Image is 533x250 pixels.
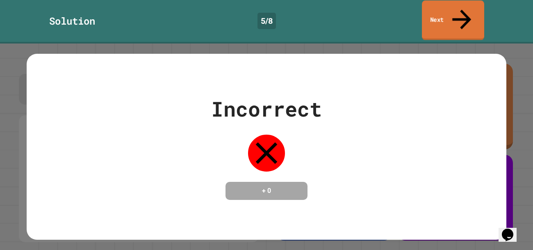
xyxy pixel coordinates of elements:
h4: + 0 [234,186,299,196]
div: Solution [49,14,95,28]
div: 5 / 8 [257,13,276,29]
a: Next [422,0,484,40]
iframe: chat widget [499,217,525,242]
div: Incorrect [211,94,322,124]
